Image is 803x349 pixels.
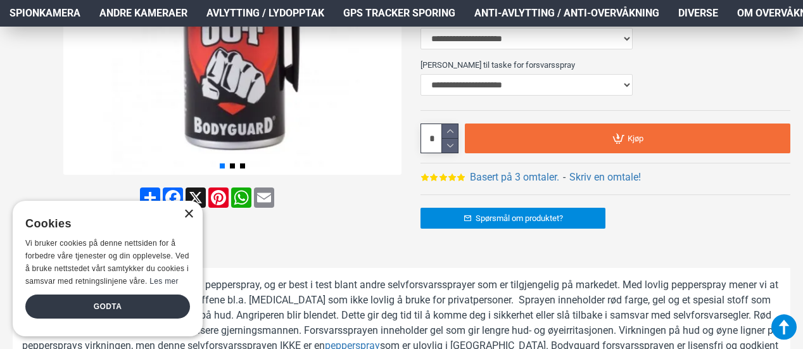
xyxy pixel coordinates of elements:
span: Vi bruker cookies på denne nettsiden for å forbedre våre tjenester og din opplevelse. Ved å bruke... [25,239,189,285]
a: X [184,187,207,208]
span: Go to slide 1 [220,163,225,168]
div: Close [184,210,193,219]
span: Diverse [678,6,718,21]
span: Avlytting / Lydopptak [206,6,324,21]
span: Anti-avlytting / Anti-overvåkning [474,6,659,21]
span: Kjøp [628,134,643,143]
span: Go to slide 2 [230,163,235,168]
a: Facebook [161,187,184,208]
b: - [563,171,566,183]
a: Spørsmål om produktet? [420,208,605,229]
a: WhatsApp [230,187,253,208]
span: Andre kameraer [99,6,187,21]
a: Email [253,187,275,208]
span: Go to slide 3 [240,163,245,168]
span: GPS Tracker Sporing [343,6,455,21]
span: Spionkamera [9,6,80,21]
a: Basert på 3 omtaler. [470,170,559,185]
a: Pinterest [207,187,230,208]
div: Godta [25,295,190,319]
div: Cookies [25,210,182,238]
a: Skriv en omtale! [569,170,641,185]
a: Les mer, opens a new window [149,277,178,286]
a: Share [139,187,161,208]
label: [PERSON_NAME] til taske for forsvarsspray [420,54,790,75]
